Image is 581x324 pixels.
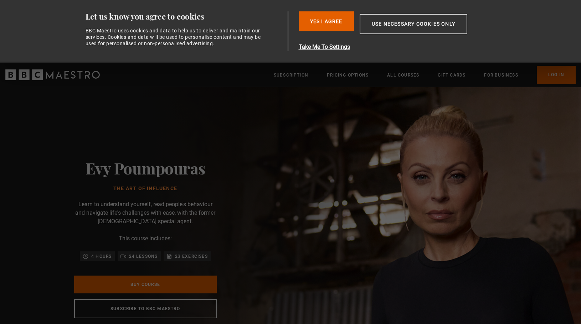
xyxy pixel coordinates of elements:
[91,253,112,260] p: 4 hours
[5,69,100,80] svg: BBC Maestro
[274,72,308,79] a: Subscription
[129,253,158,260] p: 24 lessons
[74,200,217,226] p: Learn to understand yourself, read people's behaviour and navigate life's challenges with ease, w...
[360,14,467,34] button: Use necessary cookies only
[119,234,172,243] p: This course includes:
[537,66,576,84] a: Log In
[274,66,576,84] nav: Primary
[86,11,285,22] div: Let us know you agree to cookies
[484,72,518,79] a: For business
[299,43,501,51] button: Take Me To Settings
[86,27,265,47] div: BBC Maestro uses cookies and data to help us to deliver and maintain our services. Cookies and da...
[86,159,205,177] h2: Evy Poumpouras
[438,72,466,79] a: Gift Cards
[387,72,419,79] a: All Courses
[175,253,208,260] p: 23 exercises
[299,11,354,31] button: Yes I Agree
[74,276,217,293] a: Buy Course
[86,186,205,192] h1: The Art of Influence
[327,72,369,79] a: Pricing Options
